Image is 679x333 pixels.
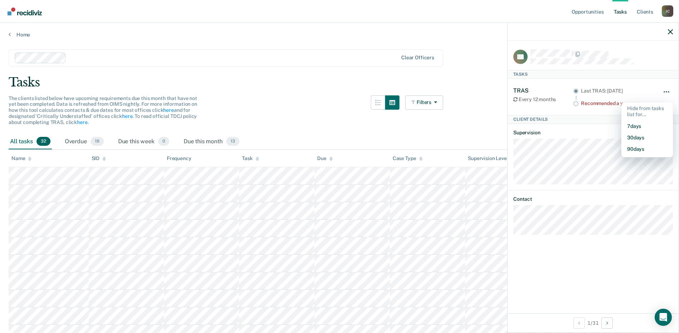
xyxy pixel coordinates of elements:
[226,137,239,146] span: 13
[405,95,443,110] button: Filters
[9,134,52,150] div: All tasks
[9,95,197,125] span: The clients listed below have upcoming requirements due this month that have not yet been complet...
[158,137,169,146] span: 0
[182,134,241,150] div: Due this month
[77,119,87,125] a: here
[91,137,104,146] span: 19
[317,155,333,161] div: Due
[8,8,42,15] img: Recidiviz
[621,120,673,132] button: 7 days
[508,70,679,79] div: Tasks
[167,155,191,161] div: Frequency
[163,107,174,113] a: here
[621,143,673,155] button: 90 days
[513,96,573,103] div: Every 12 months
[655,309,672,326] div: Open Intercom Messenger
[63,134,105,150] div: Overdue
[37,137,50,146] span: 32
[601,317,613,329] button: Next Client
[581,88,653,94] div: Last TRAS: [DATE]
[513,130,673,136] dt: Supervision
[468,155,515,161] div: Supervision Level
[513,87,573,94] div: TRAS
[508,115,679,124] div: Client Details
[573,317,585,329] button: Previous Client
[9,31,670,38] a: Home
[662,5,673,17] button: Profile dropdown button
[662,5,673,17] div: J C
[513,196,673,202] dt: Contact
[11,155,31,161] div: Name
[92,155,106,161] div: SID
[117,134,171,150] div: Due this week
[401,55,434,61] div: Clear officers
[393,155,423,161] div: Case Type
[621,132,673,143] button: 30 days
[122,113,132,119] a: here
[581,100,653,106] div: Recommended a year ago
[621,103,673,120] div: Hide from tasks list for...
[508,313,679,332] div: 1 / 31
[9,75,670,90] div: Tasks
[242,155,259,161] div: Task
